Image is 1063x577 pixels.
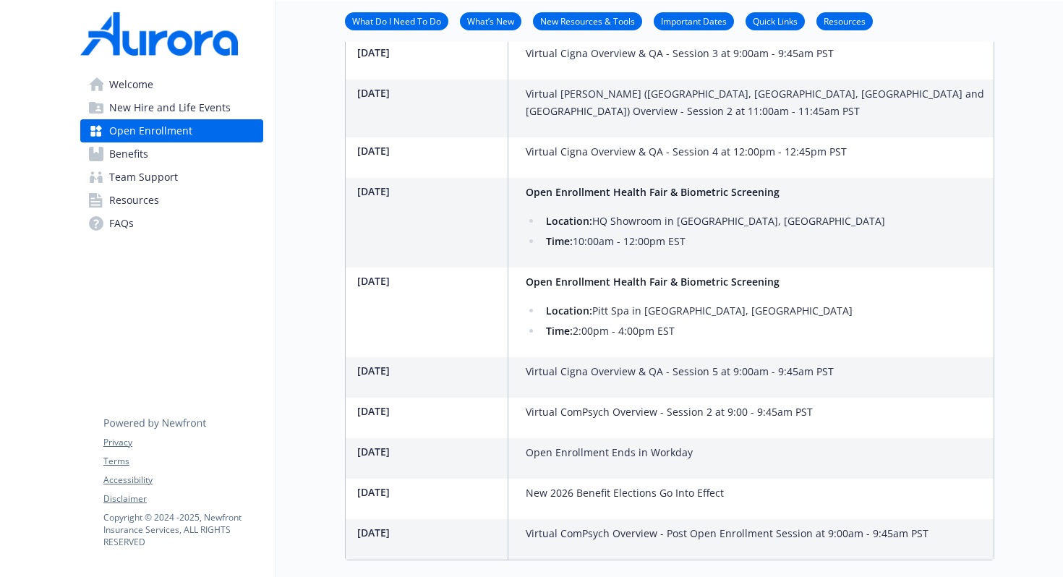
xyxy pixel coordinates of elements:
p: Virtual Cigna Overview & QA - Session 3 at 9:00am - 9:45am PST [526,45,834,62]
a: Terms [103,455,262,468]
span: Resources [109,189,159,212]
p: Virtual [PERSON_NAME] ([GEOGRAPHIC_DATA], [GEOGRAPHIC_DATA], [GEOGRAPHIC_DATA] and [GEOGRAPHIC_DA... [526,85,988,120]
p: [DATE] [357,85,502,101]
span: Team Support [109,166,178,189]
a: Resources [80,189,263,212]
a: What’s New [460,14,521,27]
p: [DATE] [357,403,502,419]
a: FAQs [80,212,263,235]
p: Virtual Cigna Overview & QA - Session 4 at 12:00pm - 12:45pm PST [526,143,847,161]
a: New Hire and Life Events [80,96,263,119]
strong: Open Enrollment Health Fair & Biometric Screening [526,275,780,288]
a: Accessibility [103,474,262,487]
a: Quick Links [746,14,805,27]
p: Copyright © 2024 - 2025 , Newfront Insurance Services, ALL RIGHTS RESERVED [103,511,262,548]
p: [DATE] [357,363,502,378]
p: [DATE] [357,484,502,500]
span: Welcome [109,73,153,96]
p: [DATE] [357,45,502,60]
li: 10:00am - 12:00pm EST [542,233,885,250]
a: Privacy [103,436,262,449]
p: Virtual ComPsych Overview - Session 2 at 9:00 - 9:45am PST [526,403,813,421]
p: Virtual Cigna Overview & QA - Session 5 at 9:00am - 9:45am PST [526,363,834,380]
li: Pitt Spa in [GEOGRAPHIC_DATA], [GEOGRAPHIC_DATA] [542,302,853,320]
span: New Hire and Life Events [109,96,231,119]
span: FAQs [109,212,134,235]
p: Virtual ComPsych Overview - Post Open Enrollment Session at 9:00am - 9:45am PST [526,525,928,542]
a: Welcome [80,73,263,96]
strong: Location: [546,214,592,228]
a: New Resources & Tools [533,14,642,27]
p: Open Enrollment Ends in Workday [526,444,693,461]
span: Open Enrollment [109,119,192,142]
p: [DATE] [357,525,502,540]
a: Team Support [80,166,263,189]
a: Open Enrollment [80,119,263,142]
strong: Location: [546,304,592,317]
span: Benefits [109,142,148,166]
p: New 2026 Benefit Elections Go Into Effect [526,484,724,502]
p: [DATE] [357,184,502,199]
p: [DATE] [357,143,502,158]
li: HQ Showroom in [GEOGRAPHIC_DATA], [GEOGRAPHIC_DATA] [542,213,885,230]
p: [DATE] [357,444,502,459]
a: Benefits [80,142,263,166]
strong: Time: [546,324,573,338]
a: What Do I Need To Do [345,14,448,27]
strong: Open Enrollment Health Fair & Biometric Screening [526,185,780,199]
strong: Time: [546,234,573,248]
p: [DATE] [357,273,502,288]
li: 2:00pm - 4:00pm EST [542,322,853,340]
a: Important Dates [654,14,734,27]
a: Disclaimer [103,492,262,505]
a: Resources [816,14,873,27]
